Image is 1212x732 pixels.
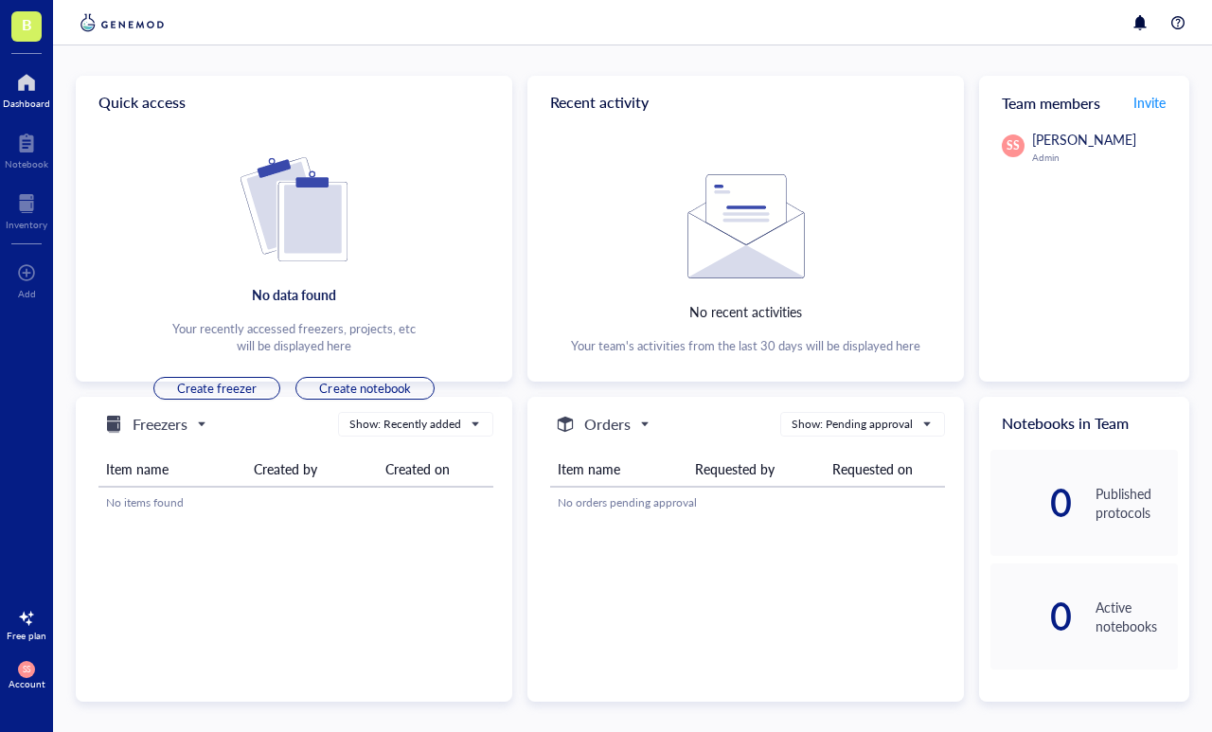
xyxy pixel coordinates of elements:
th: Requested by [687,452,825,487]
div: Notebooks in Team [979,397,1189,450]
div: No orders pending approval [558,494,937,511]
div: Team members [979,76,1189,129]
span: Invite [1133,93,1166,112]
button: Invite [1132,87,1167,117]
img: genemod-logo [76,11,169,34]
img: Cf+DiIyRRx+BTSbnYhsZzE9to3+AfuhVxcka4spAAAAAElFTkSuQmCC [241,157,348,261]
th: Created on [378,452,493,487]
div: Show: Pending approval [792,416,913,433]
span: B [22,12,32,36]
div: Quick access [76,76,512,129]
div: Your recently accessed freezers, projects, etc will be displayed here [172,320,416,354]
div: Active notebooks [1096,598,1178,635]
th: Requested on [825,452,945,487]
div: Show: Recently added [349,416,461,433]
h5: Orders [584,413,631,436]
div: Admin [1032,152,1178,163]
div: 0 [990,488,1073,518]
div: Free plan [7,630,46,641]
h5: Freezers [133,413,187,436]
span: SS [1007,137,1020,154]
th: Item name [550,452,687,487]
div: Dashboard [3,98,50,109]
div: Your team's activities from the last 30 days will be displayed here [571,337,921,354]
a: Notebook [5,128,48,170]
span: [PERSON_NAME] [1032,130,1136,149]
div: Inventory [6,219,47,230]
div: No items found [106,494,486,511]
img: Empty state [687,174,805,278]
span: Create notebook [319,380,410,397]
button: Create freezer [153,377,280,400]
div: Add [18,288,36,299]
a: Inventory [6,188,47,230]
div: No data found [252,284,336,305]
th: Created by [246,452,378,487]
span: Create freezer [177,380,257,397]
div: Account [9,678,45,689]
div: Recent activity [527,76,964,129]
button: Create notebook [295,377,434,400]
a: Dashboard [3,67,50,109]
div: Published protocols [1096,484,1178,522]
span: SS [23,665,30,674]
div: Notebook [5,158,48,170]
th: Item name [98,452,246,487]
div: 0 [990,601,1073,632]
div: No recent activities [689,301,802,322]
